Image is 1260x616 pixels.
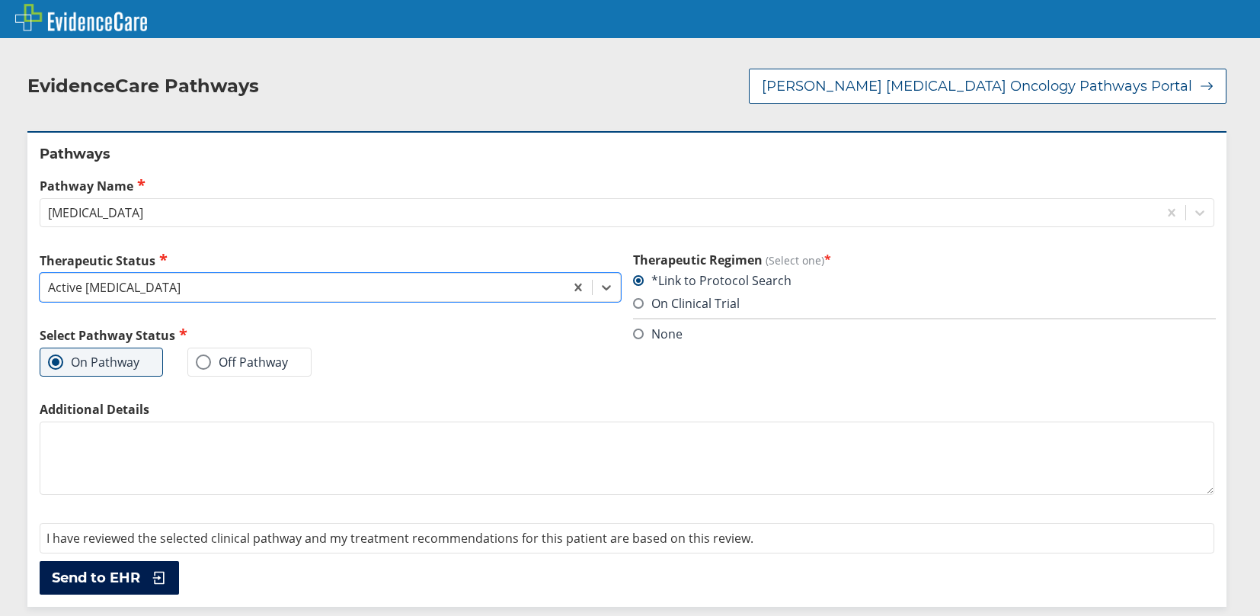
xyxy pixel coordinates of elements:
label: Off Pathway [196,355,288,370]
button: Send to EHR [40,561,179,595]
label: On Clinical Trial [633,295,740,312]
label: None [633,326,683,342]
span: [PERSON_NAME] [MEDICAL_DATA] Oncology Pathways Portal [762,77,1192,95]
label: *Link to Protocol Search [633,272,791,289]
label: Therapeutic Status [40,252,621,269]
label: On Pathway [48,355,139,370]
h2: EvidenceCare Pathways [27,75,259,98]
span: Send to EHR [52,569,140,587]
div: Active [MEDICAL_DATA] [48,279,181,296]
img: EvidenceCare [15,4,147,31]
label: Pathway Name [40,177,1214,194]
h3: Therapeutic Regimen [633,252,1214,268]
h2: Select Pathway Status [40,326,621,344]
h2: Pathways [40,145,1214,163]
span: I have reviewed the selected clinical pathway and my treatment recommendations for this patient a... [46,530,753,547]
div: [MEDICAL_DATA] [48,204,143,221]
label: Additional Details [40,401,1214,418]
span: (Select one) [766,253,824,268]
button: [PERSON_NAME] [MEDICAL_DATA] Oncology Pathways Portal [749,69,1226,104]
